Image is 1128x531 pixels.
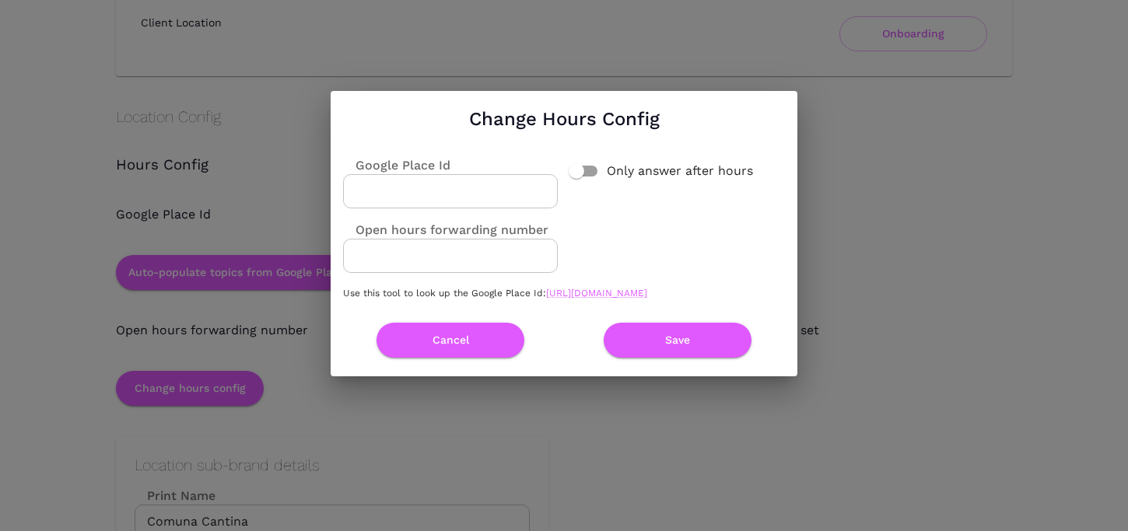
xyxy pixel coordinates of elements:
[343,285,785,301] p: Use this tool to look up the Google Place Id:
[377,323,524,358] button: Cancel
[607,162,753,180] span: Only answer after hours
[546,288,647,299] a: [URL][DOMAIN_NAME]
[343,221,548,239] label: Open hours forwarding number
[469,103,660,134] h1: Change Hours Config
[604,323,751,358] button: Save
[343,156,450,174] label: Google Place Id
